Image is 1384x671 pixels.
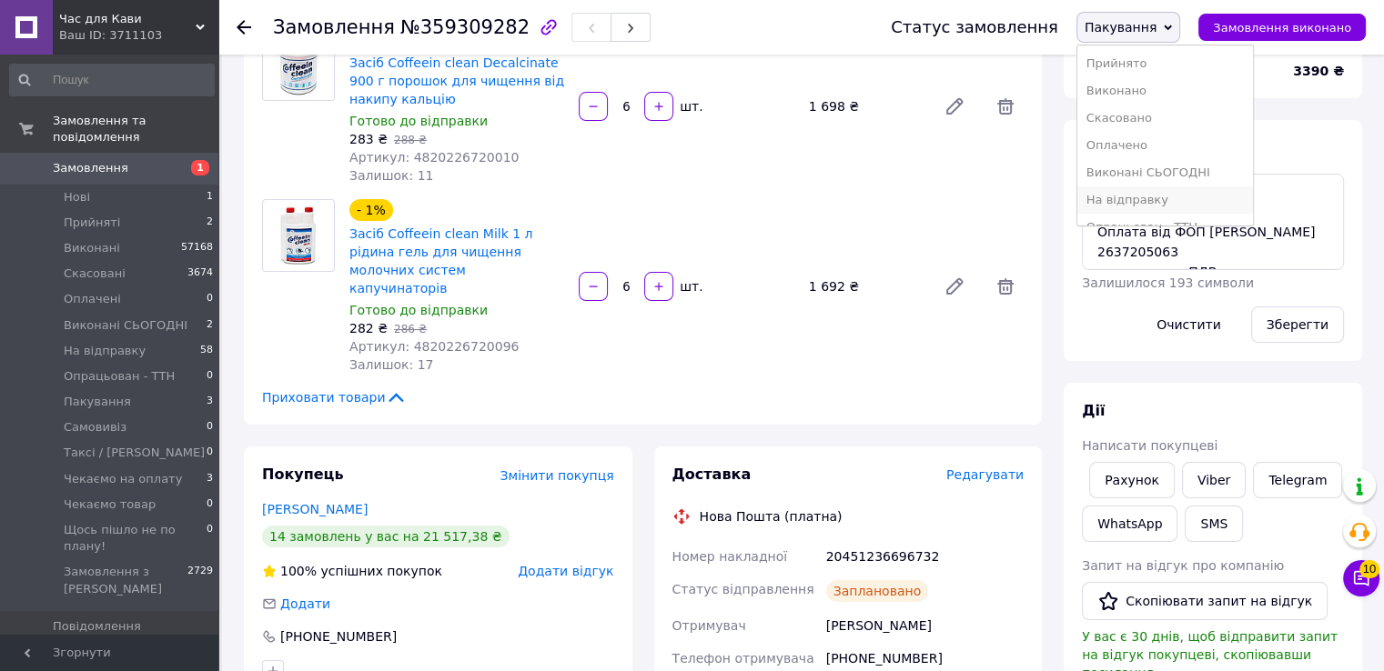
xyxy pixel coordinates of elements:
span: 282 ₴ [349,321,388,335]
span: Видалити [987,268,1024,305]
span: 1 [207,189,213,205]
button: Чат з покупцем10 [1343,560,1379,596]
a: Засіб Coffeein clean Milk 1 л рідина гель для чищення молочних систем капучинаторів [349,226,532,295]
span: Виконані [64,240,120,256]
span: Артикул: 4820226720010 [349,150,519,165]
span: 0 [207,496,213,513]
div: 14 замовлень у вас на 21 517,38 ₴ [262,526,510,547]
span: Артикул: 4820226720096 [349,339,519,354]
div: шт. [675,277,704,295]
a: WhatsApp [1082,506,1177,542]
li: Прийнято [1077,50,1253,77]
div: успішних покупок [262,562,442,580]
button: SMS [1185,506,1243,542]
li: Виконано [1077,77,1253,105]
input: Пошук [9,64,215,96]
span: 286 ₴ [394,323,427,335]
button: Очистити [1141,306,1237,343]
span: Телефон отримувача [672,651,814,666]
span: Нові [64,189,90,205]
span: Замовлення [53,160,128,176]
span: Готово до відправки [349,114,488,128]
button: Скопіювати запит на відгук [1082,582,1328,620]
span: Пакування [64,394,131,410]
div: Ваш ID: 3711103 [59,27,218,44]
span: Замовлення та повідомлення [53,113,218,145]
button: Зберегти [1251,306,1344,343]
li: Опрацьован - ТТН [1077,214,1253,241]
a: Telegram [1253,462,1342,498]
div: [PHONE_NUMBER] [278,627,399,646]
div: 20451236696732 [823,540,1027,573]
span: Покупець [262,466,344,483]
span: 0 [207,419,213,436]
span: Залишок: 11 [349,168,433,183]
span: На відправку [64,343,146,359]
span: 3674 [187,265,213,282]
li: Скасовано [1077,105,1253,132]
span: 10 [1359,560,1379,578]
div: шт. [675,97,704,115]
img: Засіб Coffeein clean Milk 1 л рідина гель для чищення молочних систем капучинаторів [263,206,334,265]
button: Рахунок [1089,462,1175,498]
img: Засіб Coffeein clean Decalcinate 900 г порошок для чищення від накипу кальцію [263,29,334,100]
a: Редагувати [936,88,973,125]
span: Дії [1082,402,1105,419]
div: Заплановано [826,580,929,602]
span: №359309282 [400,16,530,38]
div: Статус замовлення [891,18,1058,36]
span: Залишилося 193 символи [1082,275,1254,290]
span: 0 [207,522,213,555]
a: Засіб Coffeein clean Decalcinate 900 г порошок для чищення від накипу кальцію [349,55,564,106]
a: [PERSON_NAME] [262,502,368,516]
button: Замовлення виконано [1198,14,1366,41]
div: [PERSON_NAME] [823,609,1027,642]
span: 58 [200,343,213,359]
div: 1 692 ₴ [802,274,929,299]
span: 3 [207,471,213,487]
span: Пакування [1085,20,1157,35]
span: 1 [191,160,209,175]
span: Готово до відправки [349,303,488,317]
a: Редагувати [936,268,973,305]
span: Час для Кави [59,11,196,27]
span: Повідомлення [53,618,141,635]
span: Чекаємо на оплату [64,471,182,487]
span: 3 [207,394,213,410]
span: Доставка [672,466,752,483]
span: 2 [207,317,213,334]
span: Опрацьован - ТТН [64,368,175,385]
span: Написати покупцеві [1082,438,1217,453]
span: 288 ₴ [394,134,427,146]
span: Замовлення [273,16,395,38]
b: 3390 ₴ [1293,64,1344,78]
span: Запит на відгук про компанію [1082,558,1284,573]
span: 2 [207,215,213,231]
span: Щось пішло не по плану! [64,522,207,555]
div: Нова Пошта (платна) [695,507,847,526]
span: Статус відправлення [672,582,814,596]
div: Повернутися назад [237,18,251,36]
span: 0 [207,445,213,461]
span: 283 ₴ [349,132,388,146]
span: Номер накладної [672,549,788,564]
span: 57168 [181,240,213,256]
span: Приховати товари [262,388,407,406]
div: - 1% [349,199,393,221]
span: Скасовані [64,265,126,282]
span: Редагувати [946,467,1024,482]
a: Viber [1182,462,1246,498]
span: Змінити покупця [500,468,614,483]
span: 0 [207,368,213,385]
span: 100% [280,564,317,578]
span: 0 [207,291,213,307]
span: Видалити [987,88,1024,125]
li: Оплачено [1077,132,1253,159]
div: 1 698 ₴ [802,94,929,119]
span: Таксі / [PERSON_NAME] [64,445,205,461]
li: На відправку [1077,186,1253,214]
span: Додати [280,596,330,611]
span: Отримувач [672,618,746,633]
span: Замовлення з [PERSON_NAME] [64,564,187,596]
span: Чекаємо товар [64,496,156,513]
